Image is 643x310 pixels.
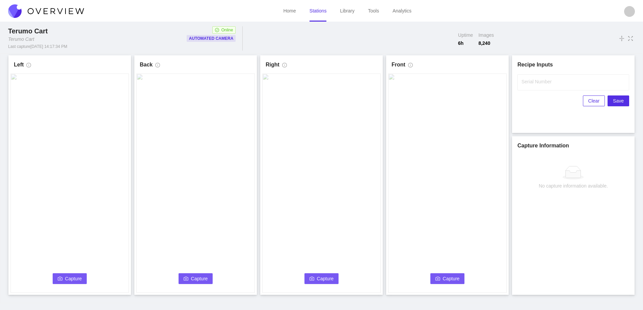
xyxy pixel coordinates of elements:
span: Capture [317,275,334,282]
h1: Recipe Inputs [517,61,629,69]
span: check-circle [215,28,219,32]
span: camera [58,276,62,282]
span: info-circle [155,63,160,70]
div: Terumo Cart [8,26,50,36]
span: 8,240 [478,40,494,47]
span: Save [613,97,624,105]
a: Home [283,8,296,13]
button: cameraCapture [430,273,465,284]
div: Last capture [DATE] 14:17:34 PM [8,44,67,49]
h1: Capture Information [517,142,629,150]
span: Terumo Cart [8,27,48,35]
span: Capture [443,275,460,282]
button: Save [608,95,629,106]
span: vertical-align-middle [619,34,625,43]
button: Clear [583,95,605,106]
div: Terumo Cart [8,36,34,43]
p: Automated Camera [189,35,234,42]
span: Capture [65,275,82,282]
div: No capture information available. [539,182,608,190]
span: Images [478,32,494,38]
span: camera [435,276,440,282]
span: info-circle [26,63,31,70]
img: Overview [8,4,84,18]
span: info-circle [408,63,413,70]
h1: Right [266,61,279,69]
h1: Front [392,61,405,69]
a: Tools [368,8,379,13]
a: Analytics [393,8,411,13]
span: Uptime [458,32,473,38]
span: camera [184,276,188,282]
span: Online [221,27,233,33]
h1: Back [140,61,153,69]
button: cameraCapture [304,273,339,284]
span: info-circle [282,63,287,70]
span: 6 h [458,40,473,47]
span: camera [310,276,314,282]
h1: Left [14,61,24,69]
button: cameraCapture [179,273,213,284]
span: Capture [191,275,208,282]
button: cameraCapture [53,273,87,284]
label: Serial Number [521,78,552,85]
a: Stations [310,8,327,13]
a: Library [340,8,354,13]
span: Clear [588,97,599,105]
span: fullscreen [627,35,634,42]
